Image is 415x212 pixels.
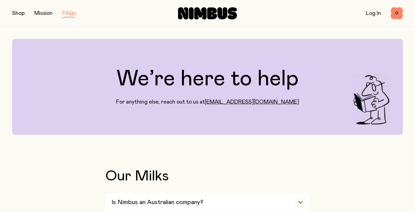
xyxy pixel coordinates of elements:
[205,99,299,105] a: [EMAIL_ADDRESS][DOMAIN_NAME]
[117,68,299,90] h1: We’re here to help
[105,193,310,211] button: Is Nimbus an Australian company?
[62,11,76,16] a: FAQs
[105,169,310,183] h2: Our Milks
[391,7,403,19] button: 0
[116,98,299,106] p: For anything else, reach out to us at
[34,11,53,16] a: Mission
[111,199,203,206] h3: Is Nimbus an Australian company?
[366,11,381,16] a: Log In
